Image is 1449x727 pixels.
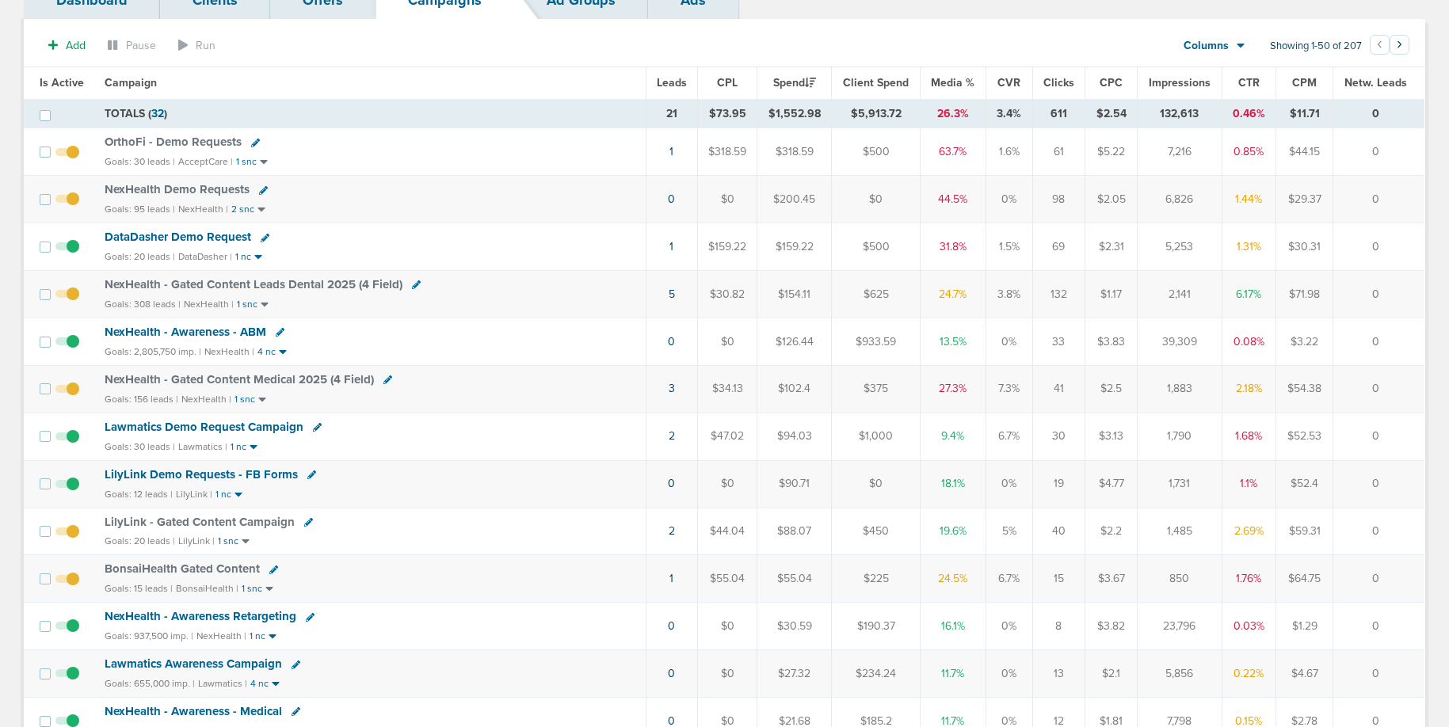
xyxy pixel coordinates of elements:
[1100,76,1123,89] span: CPC
[1184,38,1229,54] span: Columns
[40,76,84,89] span: Is Active
[1149,76,1211,89] span: Impressions
[105,515,295,529] span: LilyLink - Gated Content Campaign
[1138,365,1222,413] td: 1,883
[1085,365,1137,413] td: $2.5
[250,678,269,690] small: 4 nc
[105,420,303,434] span: Lawmatics Demo Request Campaign
[843,76,909,89] span: Client Spend
[105,299,181,310] small: Goals: 308 leads |
[986,176,1032,223] td: 0%
[1032,603,1085,650] td: 8
[1390,35,1409,55] button: Go to next page
[204,346,254,357] small: NexHealth |
[986,508,1032,555] td: 5%
[1138,555,1222,603] td: 850
[250,630,265,642] small: 1 nc
[1276,508,1333,555] td: $59.31
[105,372,374,386] span: NexHealth - Gated Content Medical 2025 (4 Field)
[184,299,234,310] small: NexHealth |
[669,145,673,158] a: 1
[1222,413,1276,460] td: 1.68%
[697,223,757,271] td: $159.22
[832,365,921,413] td: $375
[178,204,228,215] small: NexHealth |
[1032,508,1085,555] td: 40
[1085,223,1137,271] td: $2.31
[105,583,173,595] small: Goals: 15 leads |
[1276,223,1333,271] td: $30.31
[757,413,832,460] td: $94.03
[921,99,986,128] td: 26.3%
[757,555,832,603] td: $55.04
[105,230,251,244] span: DataDasher Demo Request
[757,650,832,698] td: $27.32
[757,271,832,318] td: $154.11
[773,76,816,89] span: Spend
[921,603,986,650] td: 16.1%
[1333,223,1424,271] td: 0
[105,394,178,405] small: Goals: 156 leads |
[1333,603,1424,650] td: 0
[1222,365,1276,413] td: 2.18%
[832,650,921,698] td: $234.24
[1085,318,1137,365] td: $3.83
[646,99,697,128] td: 21
[1344,76,1407,89] span: Netw. Leads
[1222,318,1276,365] td: 0.08%
[105,76,157,89] span: Campaign
[105,441,175,453] small: Goals: 30 leads |
[1043,76,1074,89] span: Clicks
[1333,460,1424,508] td: 0
[235,394,255,405] small: 1 snc
[757,508,832,555] td: $88.07
[757,460,832,508] td: $90.71
[1085,271,1137,318] td: $1.17
[668,667,675,680] a: 0
[697,508,757,555] td: $44.04
[1032,650,1085,698] td: 13
[237,299,257,310] small: 1 snc
[697,603,757,650] td: $0
[832,318,921,365] td: $933.59
[105,657,282,671] span: Lawmatics Awareness Campaign
[105,609,296,623] span: NexHealth - Awareness Retargeting
[1222,555,1276,603] td: 1.76%
[1085,176,1137,223] td: $2.05
[669,429,675,443] a: 2
[1085,413,1137,460] td: $3.13
[668,335,675,348] a: 0
[1333,176,1424,223] td: 0
[832,128,921,176] td: $500
[1276,271,1333,318] td: $71.98
[1333,271,1424,318] td: 0
[668,619,675,633] a: 0
[1292,76,1317,89] span: CPM
[697,271,757,318] td: $30.82
[921,176,986,223] td: 44.5%
[832,508,921,555] td: $450
[986,271,1032,318] td: 3.8%
[1032,271,1085,318] td: 132
[697,99,757,128] td: $73.95
[657,76,687,89] span: Leads
[1270,40,1362,53] span: Showing 1-50 of 207
[1222,650,1276,698] td: 0.22%
[1276,318,1333,365] td: $3.22
[181,394,231,405] small: NexHealth |
[95,99,646,128] td: TOTALS ( )
[105,156,175,168] small: Goals: 30 leads |
[1276,176,1333,223] td: $29.37
[1032,555,1085,603] td: 15
[986,460,1032,508] td: 0%
[986,413,1032,460] td: 6.7%
[1085,603,1137,650] td: $3.82
[669,524,675,538] a: 2
[1138,271,1222,318] td: 2,141
[1276,555,1333,603] td: $64.75
[1333,413,1424,460] td: 0
[669,240,673,253] a: 1
[1222,508,1276,555] td: 2.69%
[832,223,921,271] td: $500
[1333,555,1424,603] td: 0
